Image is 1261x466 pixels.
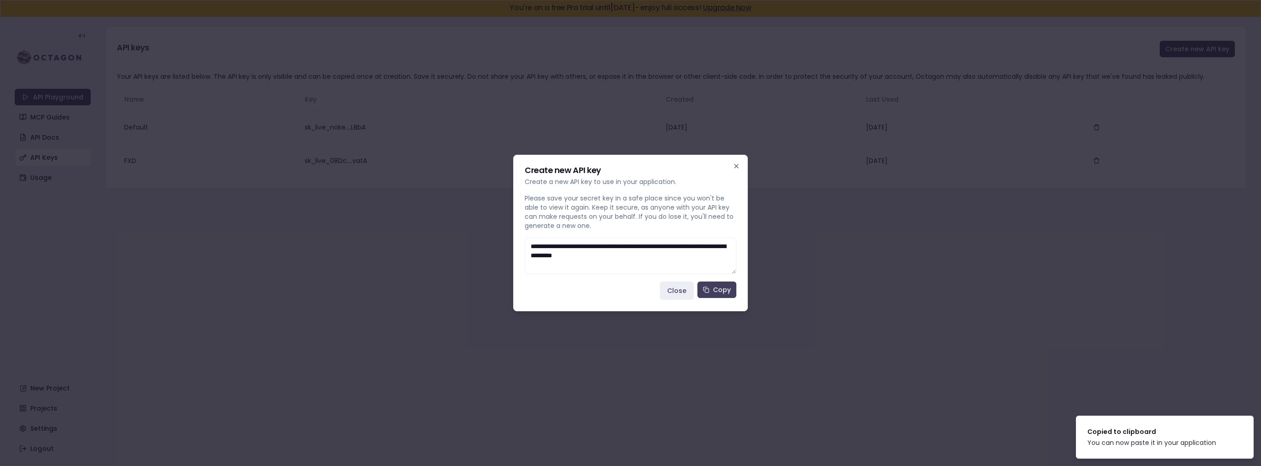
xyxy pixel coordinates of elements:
p: Please save your secret key in a safe place since you won't be able to view it again. Keep it sec... [525,194,736,230]
div: Copied to clipboard [1087,427,1216,436]
button: Close [660,282,694,300]
button: Copy [697,282,736,298]
div: You can now paste it in your application [1087,438,1216,447]
h2: Create new API key [525,166,736,174]
p: Create a new API key to use in your application. [525,177,736,186]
